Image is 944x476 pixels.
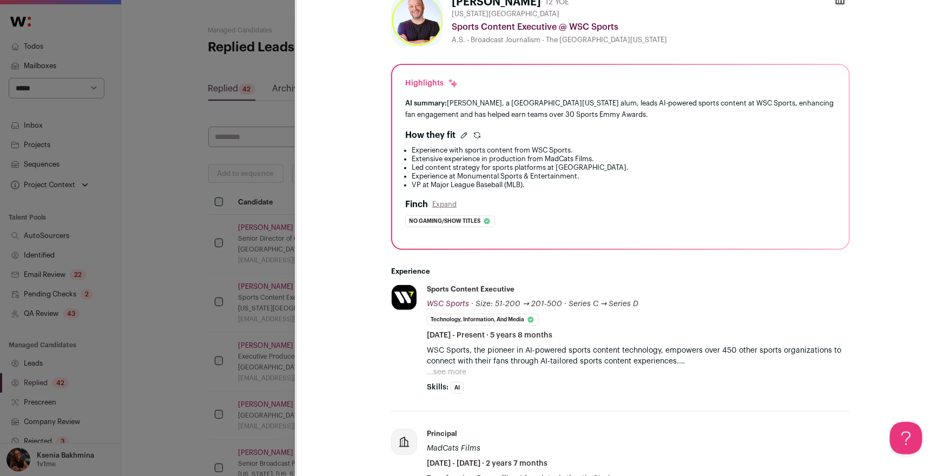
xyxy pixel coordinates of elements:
[412,181,836,189] li: VP at Major League Baseball (MLB).
[427,458,547,469] span: [DATE] - [DATE] · 2 years 7 months
[427,345,850,367] p: WSC Sports, the pioneer in AI-powered sports content technology, empowers over 450 other sports o...
[427,330,552,341] span: [DATE] - Present · 5 years 8 months
[392,429,417,454] img: company-logo-placeholder-414d4e2ec0e2ddebbe968bf319fdfe5acfe0c9b87f798d344e800bc9a89632a0.png
[890,422,922,454] iframe: Help Scout Beacon - Open
[412,163,836,172] li: Led content strategy for sports platforms at [GEOGRAPHIC_DATA].
[427,300,469,308] span: WSC Sports
[427,285,514,294] div: Sports Content Executive
[391,267,850,276] h2: Experience
[405,198,428,211] h2: Finch
[452,36,850,44] div: A.S. - Broadcast Journalism - The [GEOGRAPHIC_DATA][US_STATE]
[412,155,836,163] li: Extensive experience in production from MadCats Films.
[412,146,836,155] li: Experience with sports content from WSC Sports.
[569,300,639,308] span: Series C → Series D
[412,172,836,181] li: Experience at Monumental Sports & Entertainment.
[409,216,480,227] span: No gaming/show titles
[564,299,566,309] span: ·
[405,129,456,142] h2: How they fit
[427,314,539,326] li: Technology, Information, and Media
[405,100,447,107] span: AI summary:
[427,367,466,378] button: ...see more
[452,10,559,18] span: [US_STATE][GEOGRAPHIC_DATA]
[471,300,562,308] span: · Size: 51-200 → 201-500
[427,429,457,439] div: Principal
[427,445,480,452] span: MadCats Films
[452,21,850,34] div: Sports Content Executive @ WSC Sports
[392,285,417,310] img: 518c4f7b8ea68839757bf1428e21d9a99fc6c2c640faf57ef7f5e290aa7ed8e0.png
[432,200,457,209] button: Expand
[405,78,459,89] div: Highlights
[427,382,448,393] span: Skills:
[451,382,464,394] li: AI
[405,97,836,120] div: [PERSON_NAME], a [GEOGRAPHIC_DATA][US_STATE] alum, leads AI-powered sports content at WSC Sports,...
